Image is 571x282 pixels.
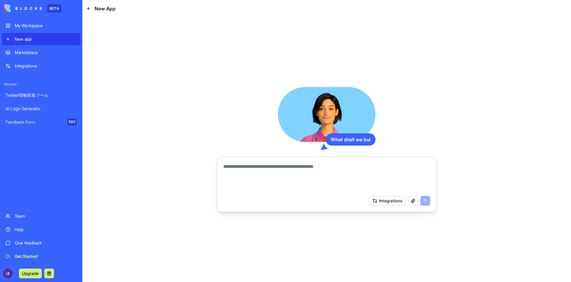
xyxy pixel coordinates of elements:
a: Marketplace [2,46,81,59]
div: What shall we bui [326,133,375,146]
div: AI Logo Generator [5,106,77,112]
a: Give feedback [2,237,81,249]
img: logo [4,4,42,13]
button: Integrations [369,196,406,206]
div: New app [15,36,77,42]
a: My Workspace [2,20,81,32]
div: Marketplace [15,49,77,56]
a: Upgrade [19,270,42,276]
span: New App [95,5,116,12]
div: TRY [67,118,77,126]
div: Twitter情報収集ツール [5,92,77,98]
button: Upgrade [19,269,42,278]
a: Integrations [2,60,81,72]
a: Feedback FormTRY [2,116,81,128]
div: BETA [47,4,62,13]
a: Twitter情報収集ツール [2,89,81,101]
span: Recent [2,82,81,87]
div: Team [15,213,77,219]
div: Get Started [15,253,77,259]
a: Help [2,223,81,236]
div: Help [15,226,77,233]
img: ACg8ocKmbGJ8TDtyACfEH_RMgN_qtJNYxiua3ru5Dtk5a4ZMvbGAyQ=s96-c [3,269,13,278]
a: Team [2,210,81,222]
a: AI Logo Generator [2,103,81,115]
a: Get Started [2,250,81,262]
div: Integrations [15,63,77,69]
div: Feedback Form [5,119,63,125]
a: BETA [4,4,62,13]
div: Give feedback [15,240,77,246]
div: My Workspace [15,23,77,29]
a: New app [2,33,81,45]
